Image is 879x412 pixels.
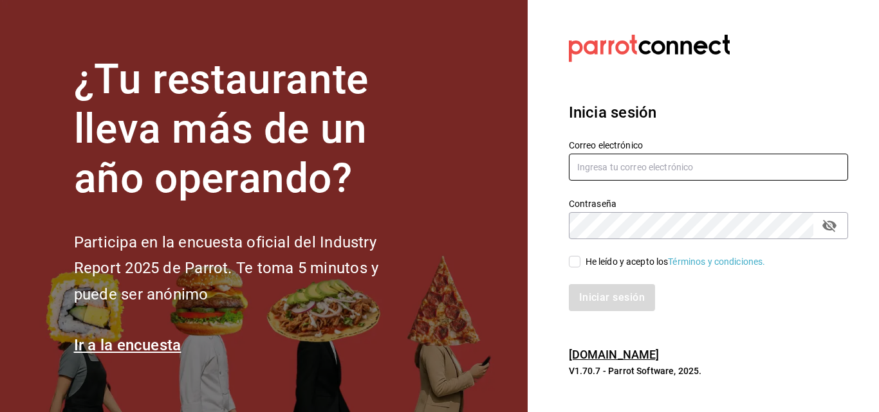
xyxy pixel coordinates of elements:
[74,336,181,354] a: Ir a la encuesta
[74,55,421,203] h1: ¿Tu restaurante lleva más de un año operando?
[586,255,766,269] div: He leído y acepto los
[74,229,421,308] h2: Participa en la encuesta oficial del Industry Report 2025 de Parrot. Te toma 5 minutos y puede se...
[569,141,848,150] label: Correo electrónico
[569,101,848,124] h3: Inicia sesión
[569,199,848,208] label: Contraseña
[668,256,765,267] a: Términos y condiciones.
[819,215,840,237] button: passwordField
[569,348,660,361] a: [DOMAIN_NAME]
[569,154,848,181] input: Ingresa tu correo electrónico
[569,364,848,377] p: V1.70.7 - Parrot Software, 2025.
